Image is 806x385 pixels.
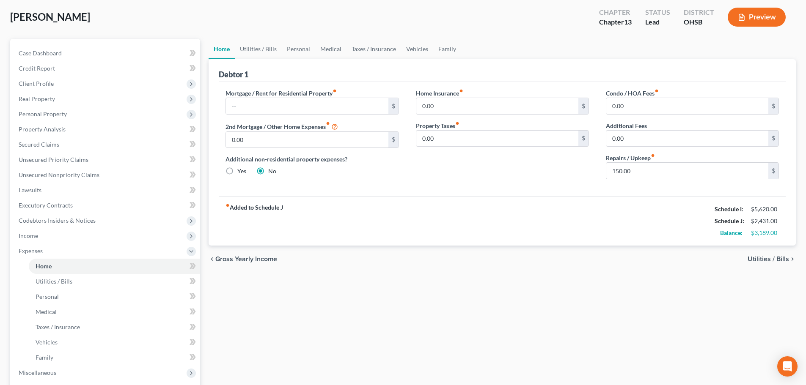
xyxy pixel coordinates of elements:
[645,17,670,27] div: Lead
[29,289,200,304] a: Personal
[36,323,80,330] span: Taxes / Insurance
[12,46,200,61] a: Case Dashboard
[789,256,796,262] i: chevron_right
[326,121,330,126] i: fiber_manual_record
[219,69,248,79] div: Debtor 1
[606,131,768,147] input: --
[226,203,283,239] strong: Added to Schedule J
[315,39,347,59] a: Medical
[19,171,99,178] span: Unsecured Nonpriority Claims
[599,8,632,17] div: Chapter
[29,335,200,350] a: Vehicles
[29,319,200,335] a: Taxes / Insurance
[268,167,276,175] label: No
[416,89,463,98] label: Home Insurance
[19,126,66,133] span: Property Analysis
[19,186,41,194] span: Lawsuits
[282,39,315,59] a: Personal
[19,369,56,376] span: Miscellaneous
[19,217,96,224] span: Codebtors Insiders & Notices
[401,39,433,59] a: Vehicles
[388,132,399,148] div: $
[19,202,73,209] span: Executory Contracts
[226,203,230,208] i: fiber_manual_record
[333,89,337,93] i: fiber_manual_record
[578,131,589,147] div: $
[237,167,246,175] label: Yes
[36,354,53,361] span: Family
[19,65,55,72] span: Credit Report
[29,350,200,365] a: Family
[768,163,778,179] div: $
[36,339,58,346] span: Vehicles
[606,153,655,162] label: Repairs / Upkeep
[599,17,632,27] div: Chapter
[651,153,655,158] i: fiber_manual_record
[684,8,714,17] div: District
[720,229,743,236] strong: Balance:
[19,110,67,117] span: Personal Property
[29,304,200,319] a: Medical
[655,89,659,93] i: fiber_manual_record
[36,262,52,270] span: Home
[12,183,200,198] a: Lawsuits
[578,98,589,114] div: $
[606,98,768,114] input: --
[36,278,72,285] span: Utilities / Bills
[226,98,388,114] input: --
[226,155,399,164] label: Additional non-residential property expenses?
[624,18,632,26] span: 13
[416,98,578,114] input: --
[748,256,789,262] span: Utilities / Bills
[606,163,768,179] input: --
[209,256,277,262] button: chevron_left Gross Yearly Income
[459,89,463,93] i: fiber_manual_record
[645,8,670,17] div: Status
[235,39,282,59] a: Utilities / Bills
[455,121,459,126] i: fiber_manual_record
[19,232,38,239] span: Income
[36,308,57,315] span: Medical
[19,247,43,254] span: Expenses
[209,39,235,59] a: Home
[768,98,778,114] div: $
[29,274,200,289] a: Utilities / Bills
[768,131,778,147] div: $
[416,121,459,130] label: Property Taxes
[29,259,200,274] a: Home
[416,131,578,147] input: --
[19,156,88,163] span: Unsecured Priority Claims
[19,141,59,148] span: Secured Claims
[606,121,647,130] label: Additional Fees
[606,89,659,98] label: Condo / HOA Fees
[10,11,90,23] span: [PERSON_NAME]
[715,205,743,213] strong: Schedule I:
[19,49,62,57] span: Case Dashboard
[751,205,779,213] div: $5,620.00
[12,152,200,167] a: Unsecured Priority Claims
[12,198,200,213] a: Executory Contracts
[715,217,744,224] strong: Schedule J:
[751,229,779,237] div: $3,189.00
[12,61,200,76] a: Credit Report
[751,217,779,225] div: $2,431.00
[226,132,388,148] input: --
[226,121,338,131] label: 2nd Mortgage / Other Home Expenses
[388,98,399,114] div: $
[777,356,798,377] div: Open Intercom Messenger
[728,8,786,27] button: Preview
[684,17,714,27] div: OHSB
[12,137,200,152] a: Secured Claims
[12,167,200,183] a: Unsecured Nonpriority Claims
[215,256,277,262] span: Gross Yearly Income
[209,256,215,262] i: chevron_left
[226,89,337,98] label: Mortgage / Rent for Residential Property
[36,293,59,300] span: Personal
[347,39,401,59] a: Taxes / Insurance
[19,95,55,102] span: Real Property
[12,122,200,137] a: Property Analysis
[748,256,796,262] button: Utilities / Bills chevron_right
[19,80,54,87] span: Client Profile
[433,39,461,59] a: Family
